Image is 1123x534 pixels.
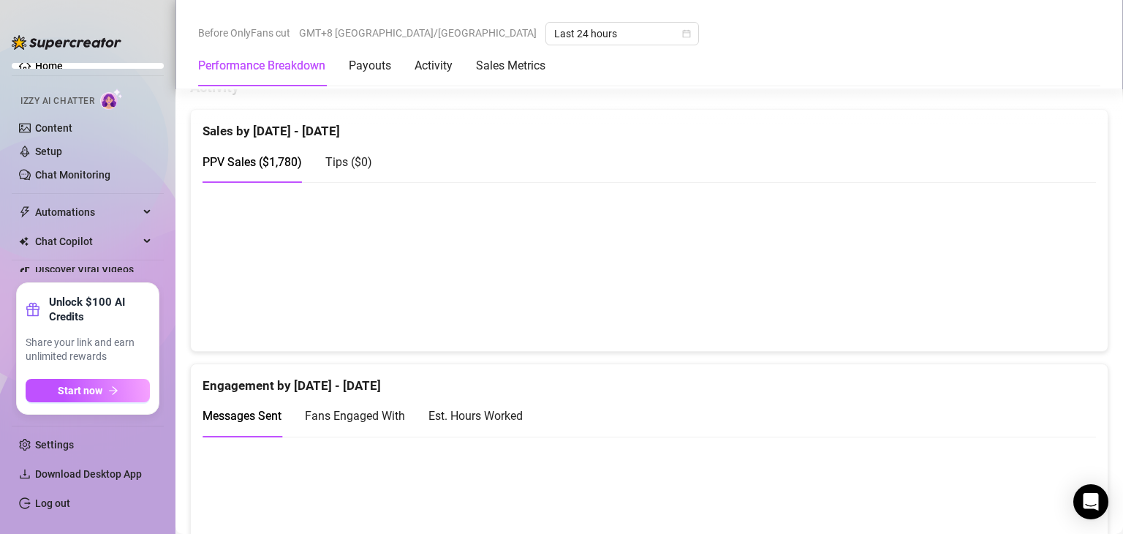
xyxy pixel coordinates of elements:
a: Log out [35,497,70,509]
div: Open Intercom Messenger [1073,484,1108,519]
div: Payouts [349,57,391,75]
img: AI Chatter [100,89,123,110]
a: Content [35,122,72,134]
a: Chat Monitoring [35,169,110,181]
a: Settings [35,439,74,451]
img: logo-BBDzfeDw.svg [12,35,121,50]
span: Automations [35,200,139,224]
span: Download Desktop App [35,468,142,480]
span: thunderbolt [19,206,31,218]
div: Sales by [DATE] - [DATE] [203,110,1096,141]
a: Discover Viral Videos [35,263,134,275]
span: Last 24 hours [554,23,690,45]
a: Setup [35,146,62,157]
div: Sales Metrics [476,57,545,75]
button: Start nowarrow-right [26,379,150,402]
span: Chat Copilot [35,230,139,253]
a: Home [35,60,63,72]
span: download [19,468,31,480]
div: Performance Breakdown [198,57,325,75]
span: GMT+8 [GEOGRAPHIC_DATA]/[GEOGRAPHIC_DATA] [299,22,537,44]
div: Engagement by [DATE] - [DATE] [203,364,1096,396]
div: Activity [415,57,453,75]
span: Tips ( $0 ) [325,155,372,169]
img: Chat Copilot [19,236,29,247]
strong: Unlock $100 AI Credits [49,295,150,324]
span: arrow-right [108,386,118,396]
span: calendar [682,29,691,38]
span: PPV Sales ( $1,780 ) [203,155,302,169]
span: Fans Engaged With [305,409,405,423]
span: Messages Sent [203,409,281,423]
span: Start now [58,385,102,396]
span: gift [26,302,40,317]
span: Share your link and earn unlimited rewards [26,336,150,364]
span: Before OnlyFans cut [198,22,290,44]
span: Izzy AI Chatter [20,94,94,108]
div: Est. Hours Worked [428,407,523,425]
